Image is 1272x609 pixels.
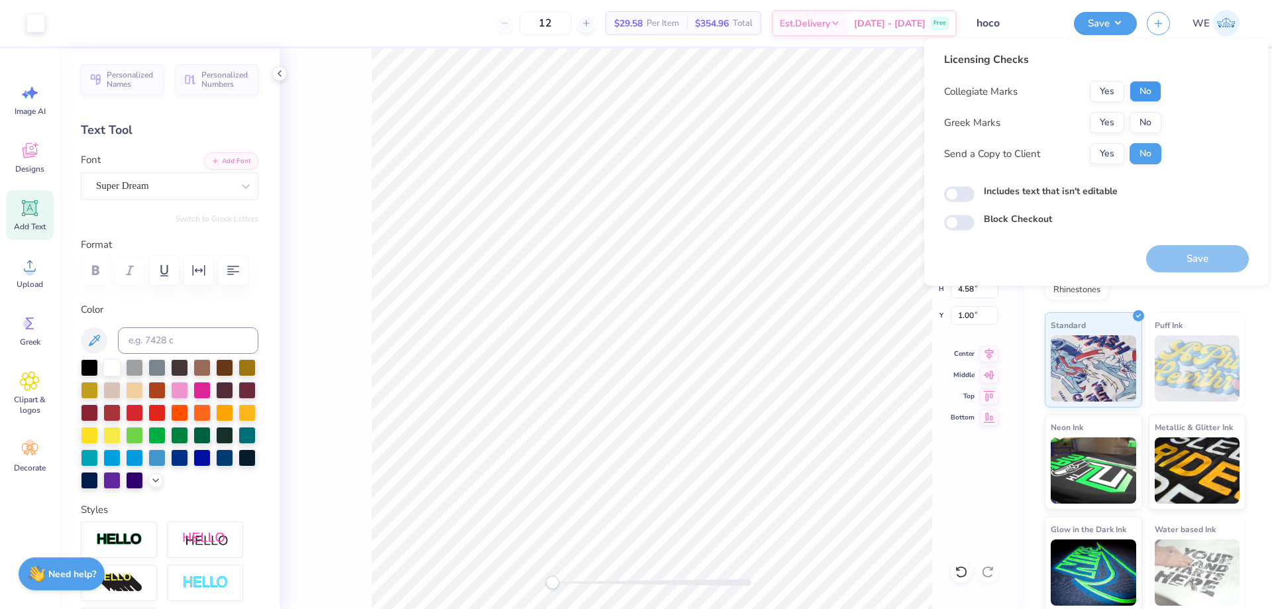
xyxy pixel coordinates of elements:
[81,502,108,518] label: Styles
[204,152,258,170] button: Add Font
[944,146,1040,162] div: Send a Copy to Client
[81,302,258,317] label: Color
[176,213,258,224] button: Switch to Greek Letters
[15,164,44,174] span: Designs
[20,337,40,347] span: Greek
[1155,539,1240,606] img: Water based Ink
[1051,522,1126,536] span: Glow in the Dark Ink
[1051,420,1083,434] span: Neon Ink
[951,412,975,423] span: Bottom
[182,575,229,590] img: Negative Space
[780,17,830,30] span: Est. Delivery
[107,70,156,89] span: Personalized Names
[1155,318,1183,332] span: Puff Ink
[647,17,679,30] span: Per Item
[733,17,753,30] span: Total
[1074,12,1137,35] button: Save
[1051,437,1136,504] img: Neon Ink
[1051,318,1086,332] span: Standard
[951,349,975,359] span: Center
[1155,420,1233,434] span: Metallic & Glitter Ink
[1155,437,1240,504] img: Metallic & Glitter Ink
[81,64,164,95] button: Personalized Names
[1213,10,1240,36] img: Werrine Empeynado
[201,70,250,89] span: Personalized Numbers
[1090,143,1124,164] button: Yes
[48,568,96,581] strong: Need help?
[182,531,229,548] img: Shadow
[81,152,101,168] label: Font
[1192,16,1210,31] span: WE
[1130,143,1161,164] button: No
[1090,112,1124,133] button: Yes
[1090,81,1124,102] button: Yes
[81,237,258,252] label: Format
[967,10,1064,36] input: Untitled Design
[81,121,258,139] div: Text Tool
[176,64,258,95] button: Personalized Numbers
[8,394,52,415] span: Clipart & logos
[1155,522,1216,536] span: Water based Ink
[695,17,729,30] span: $354.96
[1155,335,1240,402] img: Puff Ink
[118,327,258,354] input: e.g. 7428 c
[96,532,142,547] img: Stroke
[15,106,46,117] span: Image AI
[519,11,571,35] input: – –
[1051,335,1136,402] img: Standard
[984,184,1118,198] label: Includes text that isn't editable
[96,573,142,594] img: 3D Illusion
[944,84,1018,99] div: Collegiate Marks
[951,370,975,380] span: Middle
[944,115,1000,131] div: Greek Marks
[1130,112,1161,133] button: No
[933,19,946,28] span: Free
[614,17,643,30] span: $29.58
[1045,280,1109,300] div: Rhinestones
[14,463,46,473] span: Decorate
[14,221,46,232] span: Add Text
[1187,10,1245,36] a: WE
[984,212,1052,226] label: Block Checkout
[944,52,1161,68] div: Licensing Checks
[1130,81,1161,102] button: No
[854,17,926,30] span: [DATE] - [DATE]
[546,576,559,589] div: Accessibility label
[17,279,43,290] span: Upload
[1051,539,1136,606] img: Glow in the Dark Ink
[951,391,975,402] span: Top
